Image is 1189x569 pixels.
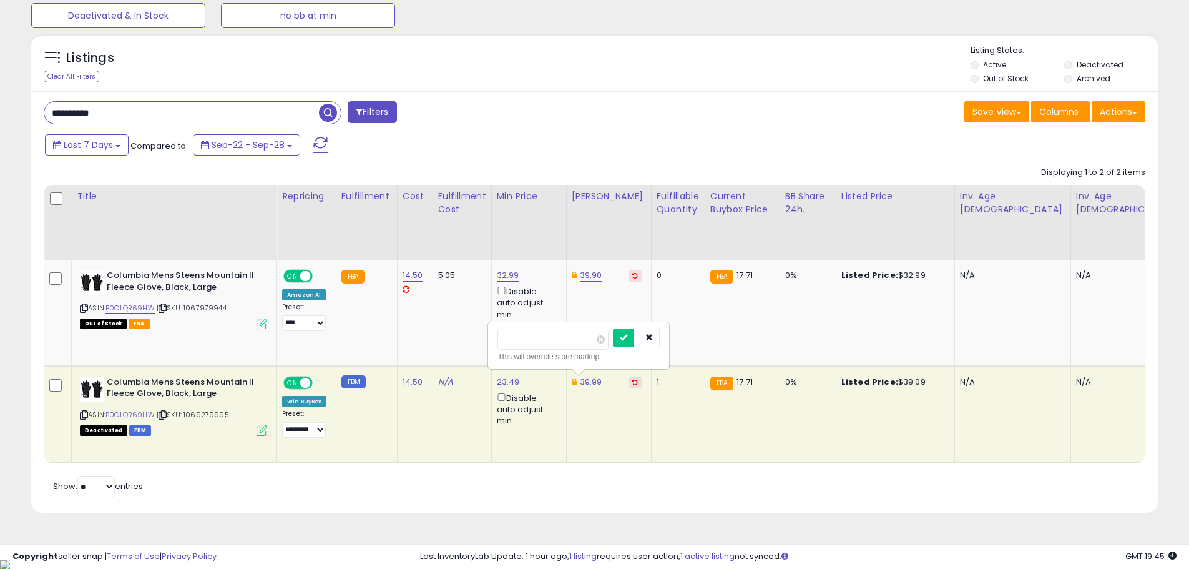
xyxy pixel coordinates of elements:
div: Last InventoryLab Update: 1 hour ago, requires user action, not synced. [420,551,1177,563]
b: Listed Price: [841,269,898,281]
span: | SKU: 1069279995 [157,410,229,420]
button: Filters [348,101,396,123]
a: 14.50 [403,269,423,282]
div: seller snap | | [12,551,217,563]
a: N/A [438,376,453,388]
div: N/A [1076,377,1177,388]
img: 41lzNgtOP3L._SL40_.jpg [80,377,104,402]
label: Archived [1077,73,1110,84]
small: FBA [710,270,733,284]
div: 5.05 [438,270,482,281]
div: $32.99 [841,270,945,281]
div: Current Buybox Price [710,190,775,216]
div: Preset: [282,410,326,438]
b: Columbia Mens Steens Mountain II Fleece Glove, Black, Large [107,377,258,403]
div: Fulfillable Quantity [657,190,700,216]
div: Fulfillment [341,190,392,203]
label: Out of Stock [983,73,1029,84]
div: Disable auto adjust min [497,284,557,320]
div: Cost [403,190,428,203]
span: OFF [311,378,331,388]
div: 1 [657,377,695,388]
small: FBA [341,270,365,284]
div: Inv. Age [DEMOGRAPHIC_DATA] [1076,190,1182,216]
button: Sep-22 - Sep-28 [193,134,300,156]
div: Win BuyBox [282,396,326,407]
span: OFF [311,271,331,282]
button: Save View [964,101,1029,122]
span: 2025-10-6 19:45 GMT [1125,550,1177,562]
div: Repricing [282,190,331,203]
div: Displaying 1 to 2 of 2 items [1041,167,1145,179]
span: 17.71 [736,376,753,388]
span: | SKU: 1067979944 [157,303,227,313]
small: FBM [341,375,366,388]
small: FBA [710,377,733,390]
a: 23.49 [497,376,520,388]
a: B0CLQR69HW [105,303,155,314]
span: Columns [1039,106,1079,118]
a: Privacy Policy [162,550,217,562]
div: Listed Price [841,190,949,203]
div: N/A [960,377,1061,388]
div: Fulfillment Cost [438,190,486,216]
strong: Copyright [12,550,58,562]
div: Title [77,190,272,203]
div: Amazon AI [282,289,326,300]
div: BB Share 24h. [785,190,831,216]
a: 39.99 [580,376,602,388]
div: Min Price [497,190,561,203]
span: FBA [129,319,150,329]
a: 32.99 [497,269,519,282]
a: 39.90 [580,269,602,282]
span: ON [285,271,300,282]
button: Deactivated & In Stock [31,3,205,28]
p: Listing States: [971,45,1158,57]
span: Show: entries [53,480,143,492]
div: N/A [1076,270,1177,281]
label: Deactivated [1077,59,1123,70]
a: 14.50 [403,376,423,388]
span: 17.71 [736,269,753,281]
div: 0% [785,270,826,281]
span: FBM [129,425,152,436]
a: Terms of Use [107,550,160,562]
span: ON [285,378,300,388]
label: Active [983,59,1006,70]
div: Clear All Filters [44,71,99,82]
a: B0CLQR69HW [105,410,155,420]
h5: Listings [66,49,114,67]
span: All listings that are currently out of stock and unavailable for purchase on Amazon [80,319,127,329]
div: 0% [785,377,826,388]
span: Sep-22 - Sep-28 [212,139,285,151]
div: ASIN: [80,377,267,435]
b: Listed Price: [841,376,898,388]
b: Columbia Mens Steens Mountain II Fleece Glove, Black, Large [107,270,258,296]
span: Last 7 Days [64,139,113,151]
div: This will override store markup [497,350,660,363]
div: Inv. Age [DEMOGRAPHIC_DATA] [960,190,1065,216]
button: no bb at min [221,3,395,28]
div: 0 [657,270,695,281]
span: Compared to: [130,140,188,152]
button: Actions [1092,101,1145,122]
a: 1 listing [569,550,597,562]
div: [PERSON_NAME] [572,190,646,203]
button: Columns [1031,101,1090,122]
span: All listings that are unavailable for purchase on Amazon for any reason other than out-of-stock [80,425,127,436]
div: Preset: [282,303,326,331]
img: 41lzNgtOP3L._SL40_.jpg [80,270,104,295]
div: N/A [960,270,1061,281]
button: Last 7 Days [45,134,129,156]
div: ASIN: [80,270,267,328]
div: Disable auto adjust min [497,391,557,427]
div: $39.09 [841,377,945,388]
a: 1 active listing [680,550,735,562]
